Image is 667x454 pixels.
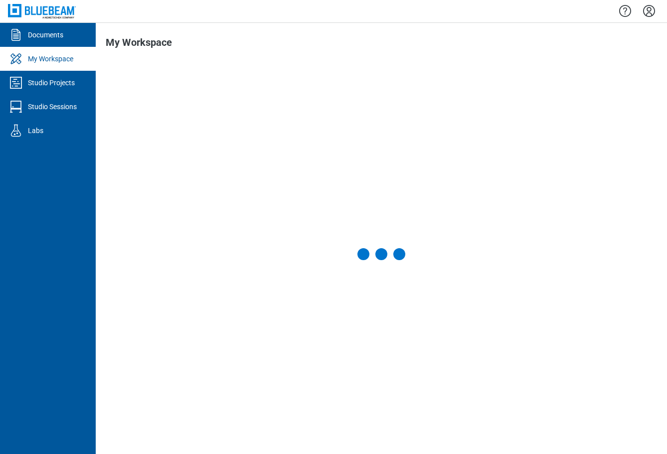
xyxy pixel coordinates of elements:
[357,248,405,260] div: Loading My Workspace
[8,75,24,91] svg: Studio Projects
[28,126,43,136] div: Labs
[28,54,73,64] div: My Workspace
[8,4,76,18] img: Bluebeam, Inc.
[8,27,24,43] svg: Documents
[106,37,172,53] h1: My Workspace
[8,99,24,115] svg: Studio Sessions
[8,51,24,67] svg: My Workspace
[8,123,24,139] svg: Labs
[28,78,75,88] div: Studio Projects
[28,30,63,40] div: Documents
[641,2,657,19] button: Settings
[28,102,77,112] div: Studio Sessions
